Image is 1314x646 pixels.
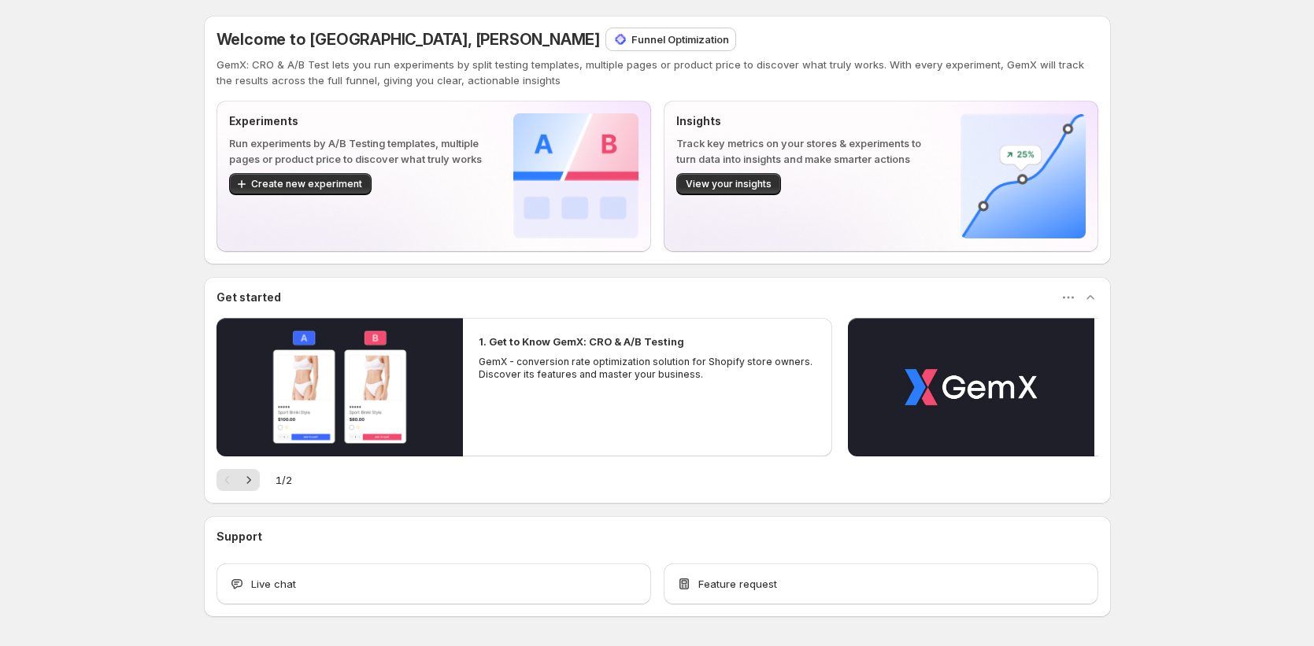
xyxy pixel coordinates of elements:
img: Experiments [513,113,638,238]
p: Run experiments by A/B Testing templates, multiple pages or product price to discover what truly ... [229,135,488,167]
span: Create new experiment [251,178,362,190]
img: Insights [961,113,1086,238]
h3: Support [217,529,262,544]
button: Play video [848,318,1094,456]
h3: Get started [217,290,281,305]
p: Insights [676,113,935,129]
button: Next [238,469,260,491]
button: View your insights [676,173,781,195]
button: Play video [217,318,463,456]
p: Track key metrics on your stores & experiments to turn data into insights and make smarter actions [676,135,935,167]
span: View your insights [686,178,772,190]
img: Funnel Optimization [613,31,628,47]
p: GemX: CRO & A/B Test lets you run experiments by split testing templates, multiple pages or produ... [217,57,1098,88]
span: 1 / 2 [276,472,292,488]
button: Create new experiment [229,173,372,195]
h2: 1. Get to Know GemX: CRO & A/B Testing [479,334,684,349]
span: Welcome to [GEOGRAPHIC_DATA], [PERSON_NAME] [217,30,600,49]
p: Experiments [229,113,488,129]
p: Funnel Optimization [631,31,729,47]
p: GemX - conversion rate optimization solution for Shopify store owners. Discover its features and ... [479,356,817,381]
span: Feature request [698,576,777,592]
span: Live chat [251,576,296,592]
nav: Pagination [217,469,260,491]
